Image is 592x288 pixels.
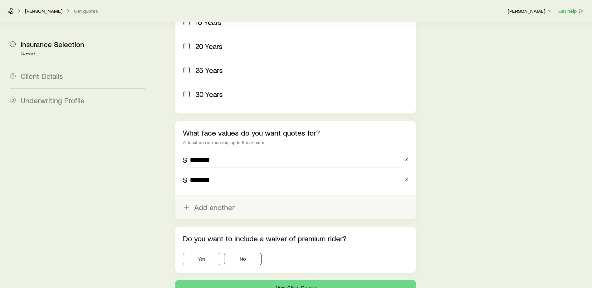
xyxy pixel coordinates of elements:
button: Get help [558,7,585,15]
p: Do you want to include a waiver of premium rider? [183,234,408,243]
div: $ [183,156,187,164]
input: 30 Years [183,91,190,97]
p: [PERSON_NAME] [508,8,553,14]
span: Insurance Selection [21,40,84,49]
button: Yes [183,253,220,265]
span: 20 Years [195,42,223,50]
span: Client Details [21,71,63,80]
span: 1 [10,41,16,47]
span: Underwriting Profile [21,96,85,105]
button: Get quotes [74,8,98,14]
label: What face values do you want quotes for? [183,128,320,137]
span: 30 Years [195,90,223,98]
span: 2 [10,73,16,79]
span: 3 [10,98,16,103]
span: 15 Years [195,18,222,26]
span: 25 Years [195,66,223,74]
button: [PERSON_NAME] [507,7,553,15]
p: Current [21,51,145,56]
button: No [224,253,262,265]
input: 25 Years [183,67,190,73]
div: $ [183,175,187,184]
p: [PERSON_NAME] [25,8,62,14]
input: 20 Years [183,43,190,49]
input: 15 Years [183,19,190,25]
button: Add another [175,195,416,219]
div: At least one is required; up to 5 maximum [183,140,408,145]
